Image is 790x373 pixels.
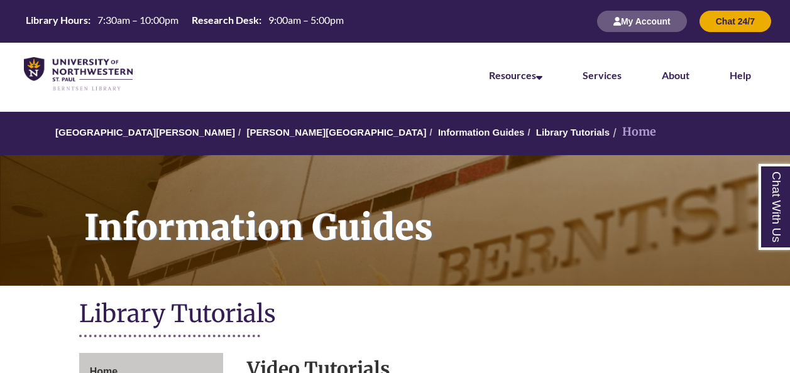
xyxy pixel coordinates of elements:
[597,11,687,32] button: My Account
[97,14,178,26] span: 7:30am – 10:00pm
[662,69,689,81] a: About
[70,155,790,269] h1: Information Guides
[246,127,426,138] a: [PERSON_NAME][GEOGRAPHIC_DATA]
[21,13,349,30] a: Hours Today
[583,69,622,81] a: Services
[21,13,349,29] table: Hours Today
[438,127,525,138] a: Information Guides
[597,16,687,26] a: My Account
[536,127,610,138] a: Library Tutorials
[24,57,133,92] img: UNWSP Library Logo
[21,13,92,27] th: Library Hours:
[610,123,656,141] li: Home
[489,69,542,81] a: Resources
[187,13,263,27] th: Research Desk:
[268,14,344,26] span: 9:00am – 5:00pm
[79,298,711,332] h1: Library Tutorials
[699,16,771,26] a: Chat 24/7
[55,127,235,138] a: [GEOGRAPHIC_DATA][PERSON_NAME]
[730,69,751,81] a: Help
[699,11,771,32] button: Chat 24/7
